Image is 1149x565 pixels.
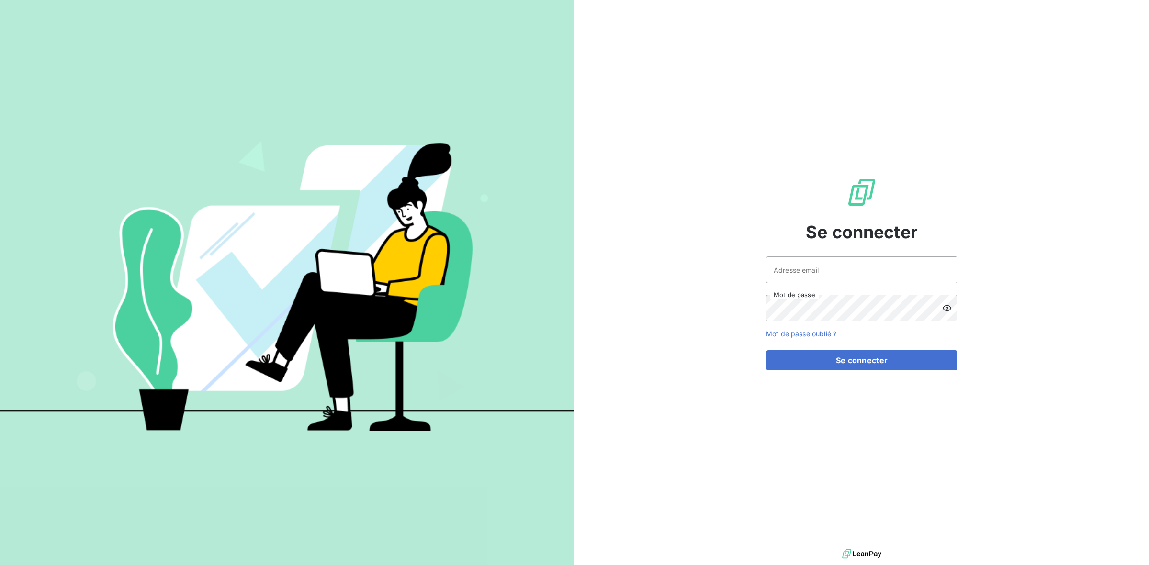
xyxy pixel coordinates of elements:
[766,350,957,370] button: Se connecter
[846,177,877,208] img: Logo LeanPay
[766,330,836,338] a: Mot de passe oublié ?
[806,219,918,245] span: Se connecter
[842,547,881,561] img: logo
[766,256,957,283] input: placeholder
